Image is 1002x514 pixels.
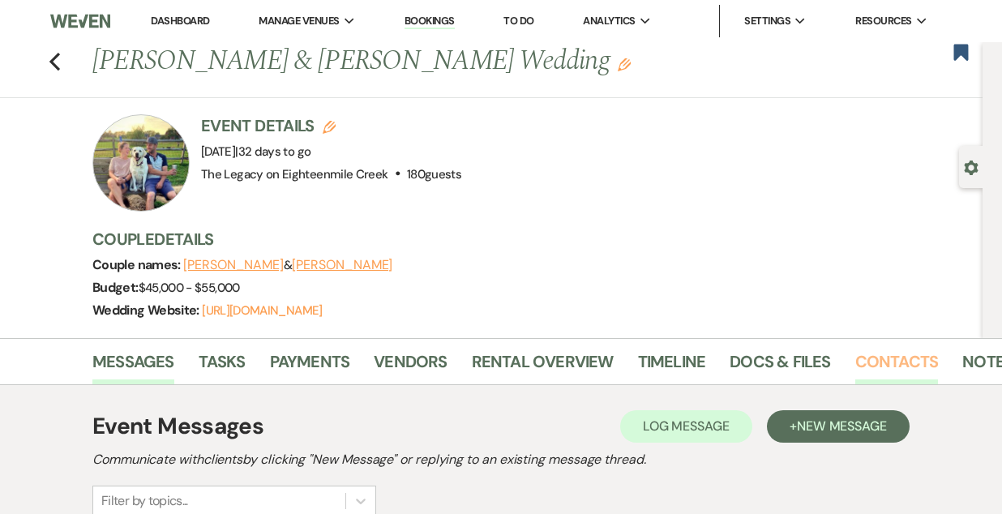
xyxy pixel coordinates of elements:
img: Weven Logo [50,4,110,38]
span: Analytics [583,13,635,29]
button: [PERSON_NAME] [183,259,284,272]
h1: [PERSON_NAME] & [PERSON_NAME] Wedding [92,42,798,81]
a: Tasks [199,349,246,384]
button: Open lead details [964,159,978,174]
h1: Event Messages [92,409,263,443]
button: [PERSON_NAME] [292,259,392,272]
span: Settings [744,13,790,29]
span: 32 days to go [238,143,311,160]
h2: Communicate with clients by clicking "New Message" or replying to an existing message thread. [92,450,910,469]
a: Timeline [638,349,706,384]
h3: Event Details [201,114,461,137]
span: Log Message [643,418,730,435]
button: +New Message [767,410,910,443]
a: Messages [92,349,174,384]
a: To Do [503,14,533,28]
a: Contacts [855,349,939,384]
span: Wedding Website: [92,302,202,319]
button: Edit [618,57,631,71]
a: [URL][DOMAIN_NAME] [202,302,322,319]
a: Vendors [374,349,447,384]
span: New Message [797,418,887,435]
span: Couple names: [92,256,183,273]
span: Resources [855,13,911,29]
span: Budget: [92,279,139,296]
span: $45,000 - $55,000 [139,280,240,296]
span: 180 guests [407,166,461,182]
h3: Couple Details [92,228,966,251]
button: Log Message [620,410,752,443]
a: Rental Overview [472,349,614,384]
span: Manage Venues [259,13,339,29]
span: The Legacy on Eighteenmile Creek [201,166,388,182]
div: Filter by topics... [101,491,188,511]
a: Dashboard [151,14,209,28]
span: | [235,143,310,160]
span: [DATE] [201,143,310,160]
a: Bookings [405,14,455,29]
a: Payments [270,349,350,384]
a: Docs & Files [730,349,830,384]
span: & [183,257,392,273]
